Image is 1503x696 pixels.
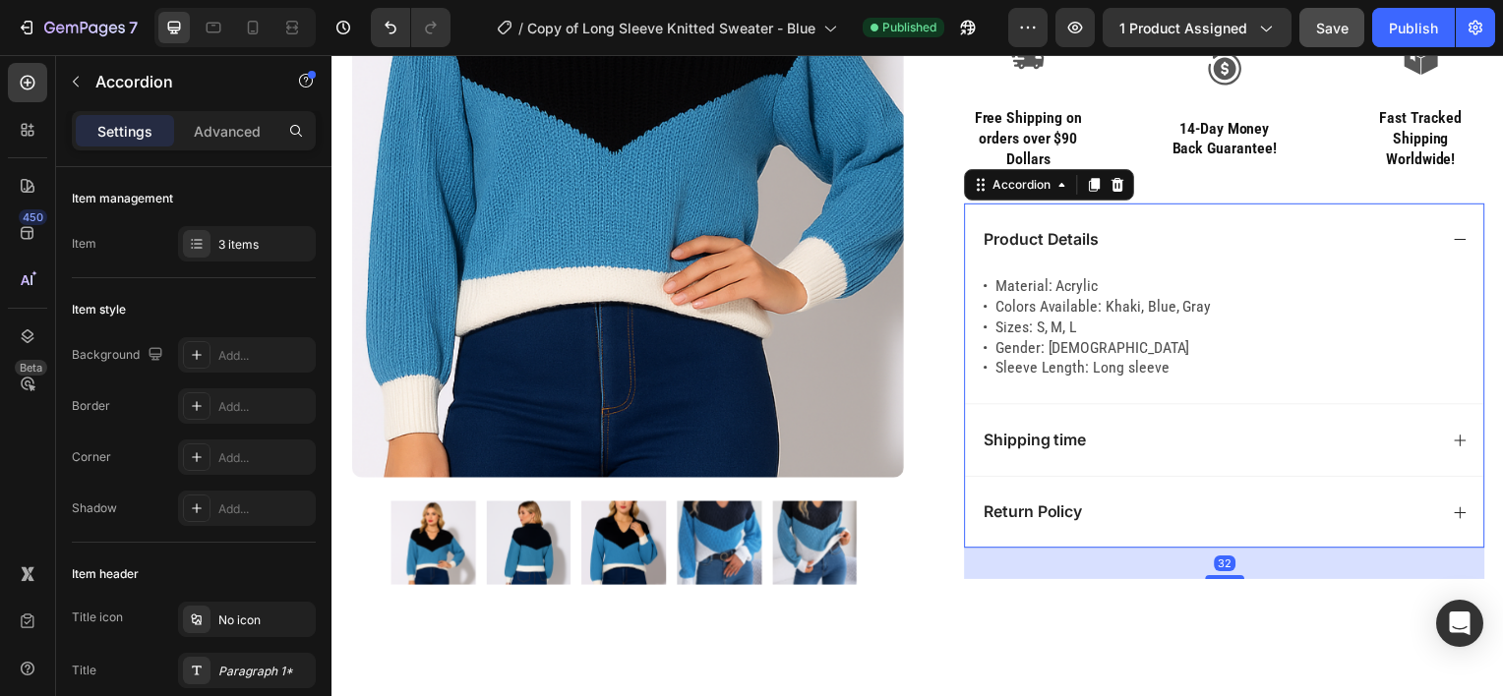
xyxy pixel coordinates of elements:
[661,121,727,139] div: Accordion
[882,19,936,36] span: Published
[19,209,47,225] div: 450
[95,70,263,93] p: Accordion
[218,611,311,629] div: No icon
[518,18,523,38] span: /
[129,16,138,39] p: 7
[1372,8,1455,47] button: Publish
[888,503,910,519] div: 32
[836,64,961,105] p: 14-Day Money Back Guarantee!
[72,190,173,207] div: Item management
[97,121,152,142] p: Settings
[72,397,110,415] div: Border
[72,301,126,319] div: Item style
[72,499,117,517] div: Shadow
[72,342,167,369] div: Background
[218,449,311,467] div: Add...
[1389,18,1438,38] div: Publish
[72,448,111,466] div: Corner
[218,663,311,680] div: Paragraph 1*
[1436,600,1483,647] div: Open Intercom Messenger
[656,175,772,196] p: Product Details
[218,236,311,254] div: 3 items
[331,55,1503,696] iframe: Design area
[15,360,47,376] div: Beta
[218,398,311,416] div: Add...
[655,222,1150,324] p: • Material: Acrylic • Colors Available: Khaki, Blue, Gray • Sizes: S, M, L • Gender: [DEMOGRAPHIC...
[1316,20,1349,36] span: Save
[1034,53,1159,114] p: Fast Tracked Shipping Worldwide!
[8,8,147,47] button: 7
[371,8,451,47] div: Undo/Redo
[1299,8,1364,47] button: Save
[72,662,96,679] div: Title
[72,609,123,626] div: Title icon
[656,449,755,470] p: Return Policy
[72,565,139,583] div: Item header
[656,377,759,397] p: Shipping time
[1119,18,1247,38] span: 1 product assigned
[218,347,311,365] div: Add...
[72,235,96,253] div: Item
[1103,8,1292,47] button: 1 product assigned
[527,18,815,38] span: Copy of Long Sleeve Knitted Sweater - Blue
[194,121,261,142] p: Advanced
[218,500,311,518] div: Add...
